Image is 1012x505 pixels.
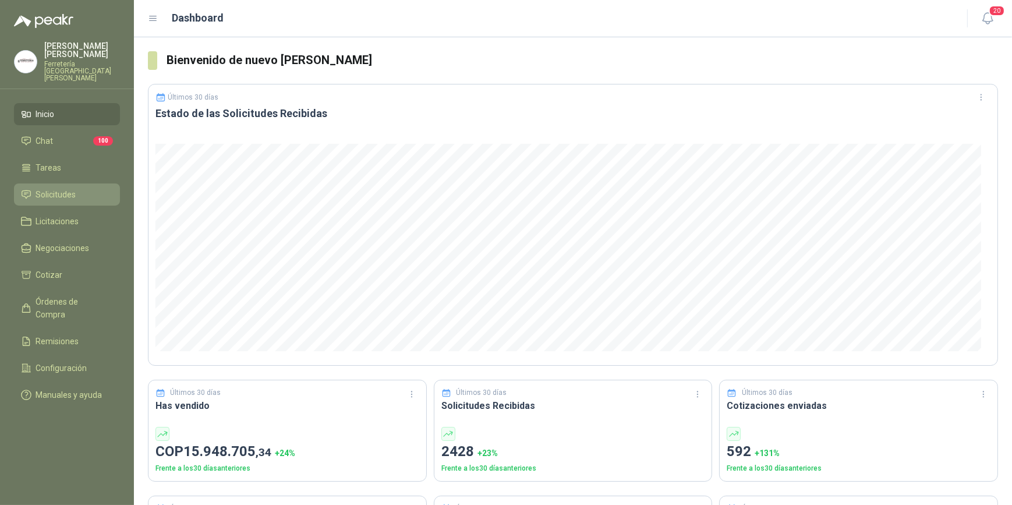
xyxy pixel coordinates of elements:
[36,335,79,348] span: Remisiones
[14,157,120,179] a: Tareas
[36,242,90,255] span: Negociaciones
[14,357,120,379] a: Configuración
[172,10,224,26] h1: Dashboard
[14,264,120,286] a: Cotizar
[167,51,998,69] h3: Bienvenido de nuevo [PERSON_NAME]
[155,463,419,474] p: Frente a los 30 días anteriores
[44,42,120,58] p: [PERSON_NAME] [PERSON_NAME]
[14,237,120,259] a: Negociaciones
[989,5,1005,16] span: 20
[36,389,102,401] span: Manuales y ayuda
[441,441,705,463] p: 2428
[14,384,120,406] a: Manuales y ayuda
[977,8,998,29] button: 20
[44,61,120,82] p: Ferretería [GEOGRAPHIC_DATA][PERSON_NAME]
[171,387,221,398] p: Últimos 30 días
[256,446,271,459] span: ,34
[36,188,76,201] span: Solicitudes
[36,215,79,228] span: Licitaciones
[742,387,792,398] p: Últimos 30 días
[36,269,63,281] span: Cotizar
[441,463,705,474] p: Frente a los 30 días anteriores
[727,398,990,413] h3: Cotizaciones enviadas
[155,107,990,121] h3: Estado de las Solicitudes Recibidas
[14,130,120,152] a: Chat100
[155,398,419,413] h3: Has vendido
[36,295,109,321] span: Órdenes de Compra
[727,441,990,463] p: 592
[36,161,62,174] span: Tareas
[14,291,120,326] a: Órdenes de Compra
[14,14,73,28] img: Logo peakr
[15,51,37,73] img: Company Logo
[14,210,120,232] a: Licitaciones
[155,441,419,463] p: COP
[14,183,120,206] a: Solicitudes
[93,136,113,146] span: 100
[477,449,498,458] span: + 23 %
[36,135,54,147] span: Chat
[275,449,295,458] span: + 24 %
[183,443,271,460] span: 15.948.705
[727,463,990,474] p: Frente a los 30 días anteriores
[14,103,120,125] a: Inicio
[441,398,705,413] h3: Solicitudes Recibidas
[14,330,120,352] a: Remisiones
[755,449,780,458] span: + 131 %
[456,387,507,398] p: Últimos 30 días
[168,93,219,101] p: Últimos 30 días
[36,108,55,121] span: Inicio
[36,362,87,375] span: Configuración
